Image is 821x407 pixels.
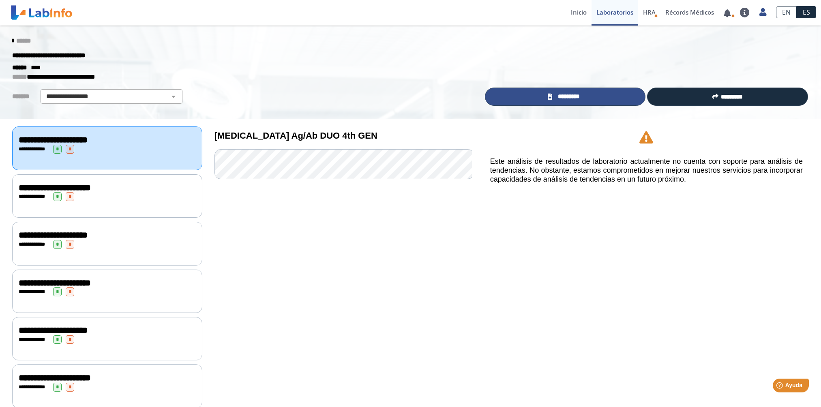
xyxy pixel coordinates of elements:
[776,6,797,18] a: EN
[214,131,377,141] b: [MEDICAL_DATA] Ag/Ab DUO 4th GEN
[797,6,816,18] a: ES
[490,157,803,184] h5: Este análisis de resultados de laboratorio actualmente no cuenta con soporte para análisis de ten...
[749,375,812,398] iframe: Help widget launcher
[643,8,656,16] span: HRA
